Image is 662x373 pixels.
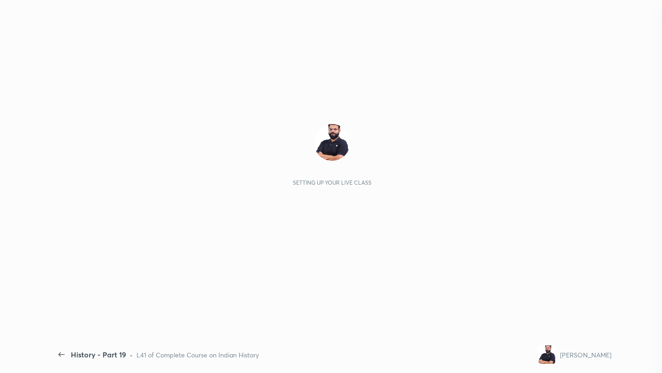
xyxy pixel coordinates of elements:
[314,124,350,161] img: 2e1776e2a17a458f8f2ae63657c11f57.jpg
[538,345,556,364] img: 2e1776e2a17a458f8f2ae63657c11f57.jpg
[560,350,611,360] div: [PERSON_NAME]
[71,349,126,360] div: History - Part 19
[293,179,371,186] div: Setting up your live class
[137,350,259,360] div: L41 of Complete Course on Indian History
[130,350,133,360] div: •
